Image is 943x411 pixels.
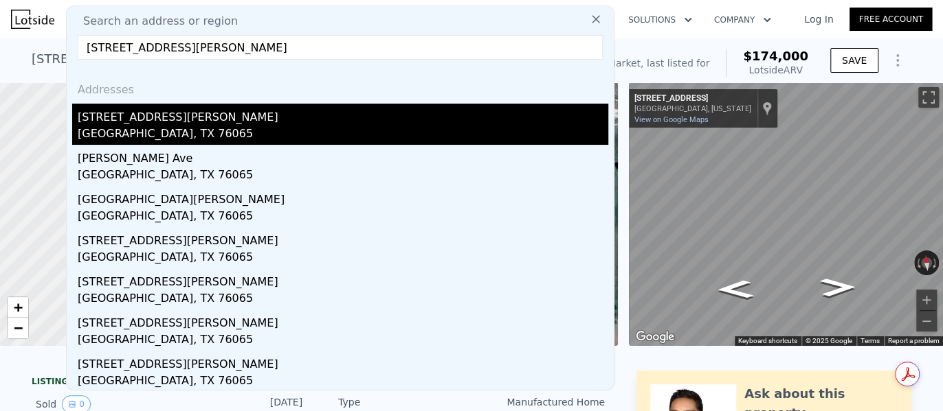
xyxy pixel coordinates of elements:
button: Company [703,8,782,32]
span: $174,000 [743,49,808,63]
div: [STREET_ADDRESS][PERSON_NAME] [78,227,608,249]
div: [GEOGRAPHIC_DATA], TX 76065 [78,126,608,145]
div: [STREET_ADDRESS][PERSON_NAME] [78,104,608,126]
span: − [14,319,23,336]
div: Manufactured Home [471,395,605,409]
input: Enter an address, city, region, neighborhood or zip code [78,35,603,60]
div: LISTING & SALE HISTORY [32,376,307,390]
div: [STREET_ADDRESS] [634,93,751,104]
div: [STREET_ADDRESS][PERSON_NAME] [78,309,608,331]
div: Addresses [72,71,608,104]
button: Rotate clockwise [931,250,939,275]
div: Lotside ARV [743,63,808,77]
span: Search an address or region [72,13,238,30]
div: [GEOGRAPHIC_DATA], TX 76065 [78,290,608,309]
a: Log In [788,12,850,26]
button: Toggle fullscreen view [918,87,939,108]
button: Zoom out [916,311,937,331]
button: Zoom in [916,290,937,310]
a: Show location on map [762,101,772,116]
a: Zoom in [8,297,28,318]
div: Off Market, last listed for [590,56,710,70]
div: [PERSON_NAME] Ave [78,145,608,167]
img: Google [632,328,678,346]
div: [STREET_ADDRESS][PERSON_NAME] [78,268,608,290]
a: Open this area in Google Maps (opens a new window) [632,328,678,346]
button: Rotate counterclockwise [914,250,922,275]
div: [GEOGRAPHIC_DATA], TX 76065 [78,331,608,351]
a: Zoom out [8,318,28,338]
div: [GEOGRAPHIC_DATA], TX 76065 [78,208,608,227]
div: [GEOGRAPHIC_DATA][PERSON_NAME] [78,186,608,208]
button: Reset the view [920,250,933,275]
img: Lotside [11,10,54,29]
div: [GEOGRAPHIC_DATA], TX 76065 [78,249,608,268]
div: [STREET_ADDRESS][PERSON_NAME] [78,351,608,373]
path: Go West, Fox Run Rd [701,276,768,303]
a: Terms (opens in new tab) [861,337,880,344]
span: © 2025 Google [806,337,852,344]
button: Solutions [617,8,703,32]
div: [GEOGRAPHIC_DATA], TX 76065 [78,167,608,186]
div: [STREET_ADDRESS] , [GEOGRAPHIC_DATA] , [GEOGRAPHIC_DATA] 76033 [32,49,474,69]
div: Type [338,395,471,409]
div: [GEOGRAPHIC_DATA], TX 76065 [78,373,608,392]
a: Report a problem [888,337,940,344]
div: [GEOGRAPHIC_DATA], [US_STATE] [634,104,751,113]
a: Free Account [850,8,932,31]
span: + [14,298,23,316]
button: Keyboard shortcuts [738,336,797,346]
button: SAVE [830,48,878,73]
a: View on Google Maps [634,115,709,124]
path: Go East, Fox Run Rd [805,274,871,301]
button: Show Options [884,47,911,74]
